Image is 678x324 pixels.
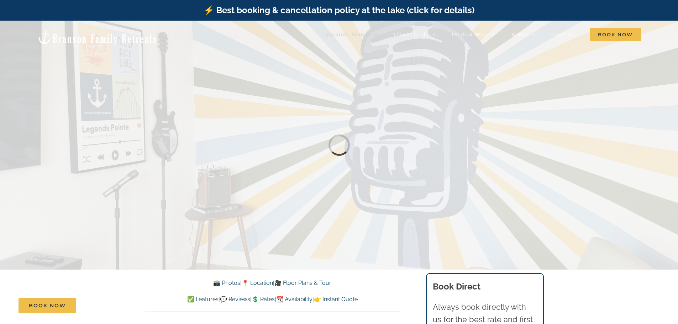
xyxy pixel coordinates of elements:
[551,27,574,42] a: Contact
[274,280,331,286] a: 🎥 Floor Plans & Tour
[145,278,400,288] p: | |
[325,32,370,37] span: Vacation homes
[452,27,495,42] a: Deals & More
[590,28,641,41] span: Book Now
[187,296,219,303] a: ✅ Features
[145,295,400,304] p: | | | |
[220,296,250,303] a: 💬 Reviews
[252,296,275,303] a: 💲 Rates
[204,5,474,15] a: ⚡️ Best booking & cancellation policy at the lake (click for details)
[314,296,358,303] a: 👉 Instant Quote
[29,303,66,309] span: Book Now
[393,27,436,42] a: Things to do
[433,281,480,292] b: Book Direct
[511,27,535,42] a: About
[242,280,273,286] a: 📍 Location
[325,27,377,42] a: Vacation homes
[393,32,429,37] span: Things to do
[276,296,312,303] a: 📆 Availability
[551,32,574,37] span: Contact
[19,298,76,313] a: Book Now
[511,32,529,37] span: About
[37,29,158,45] img: Branson Family Retreats Logo
[452,32,489,37] span: Deals & More
[213,280,240,286] a: 📸 Photos
[325,27,641,42] nav: Main Menu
